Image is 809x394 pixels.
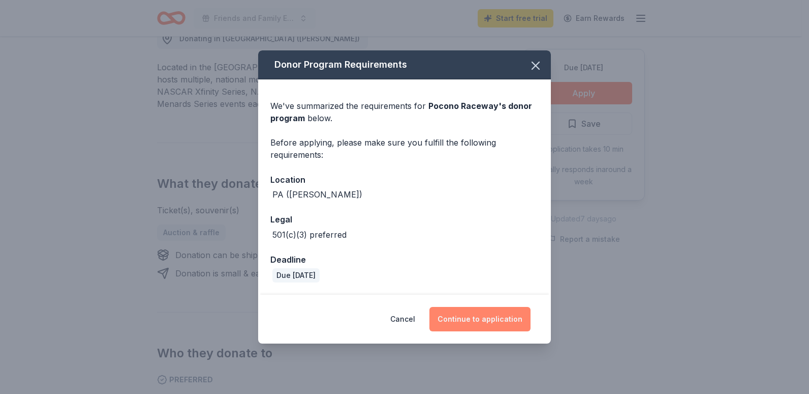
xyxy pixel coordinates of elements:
[270,100,539,124] div: We've summarized the requirements for below.
[270,253,539,266] div: Deadline
[258,50,551,79] div: Donor Program Requirements
[429,307,531,331] button: Continue to application
[272,188,362,201] div: PA ([PERSON_NAME])
[270,173,539,186] div: Location
[270,213,539,226] div: Legal
[272,268,320,283] div: Due [DATE]
[390,307,415,331] button: Cancel
[272,229,347,241] div: 501(c)(3) preferred
[270,136,539,161] div: Before applying, please make sure you fulfill the following requirements:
